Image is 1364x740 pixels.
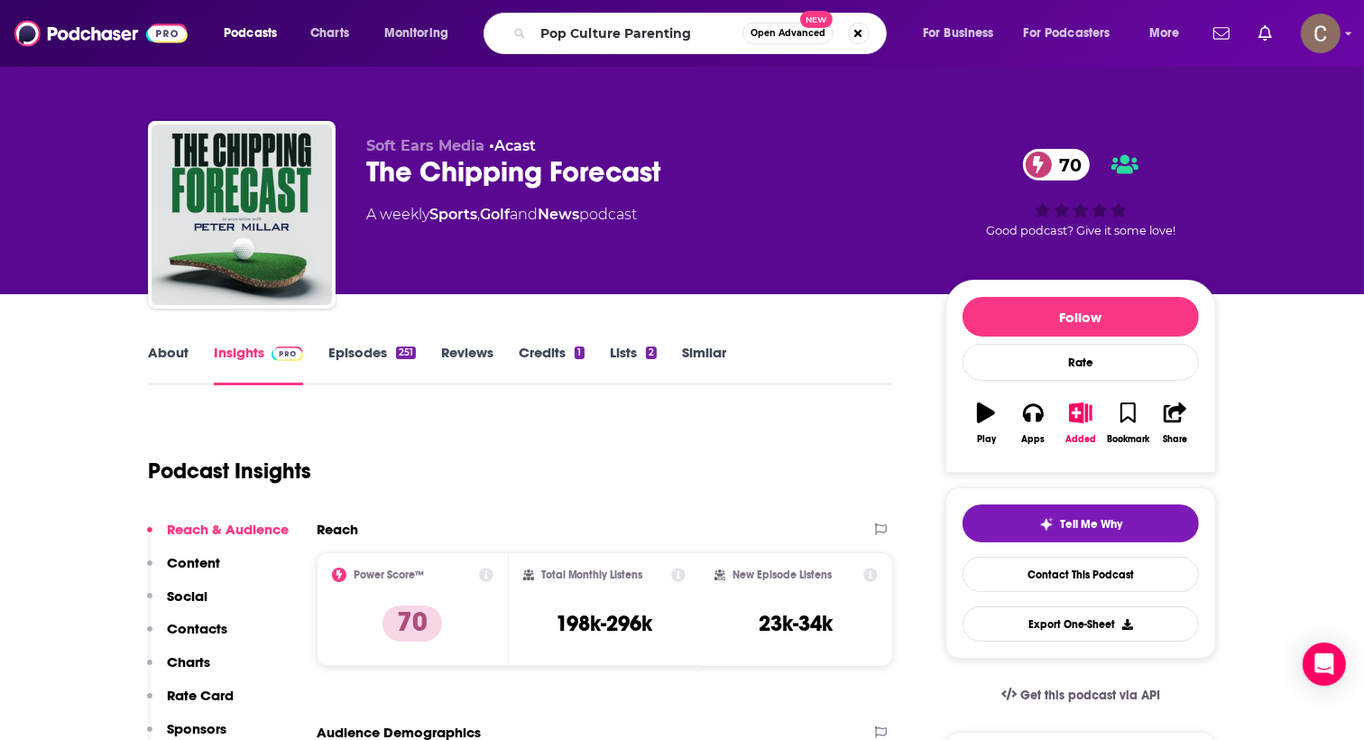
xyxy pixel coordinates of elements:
[494,137,536,154] a: Acast
[211,19,300,48] button: open menu
[751,29,825,38] span: Open Advanced
[963,504,1199,542] button: tell me why sparkleTell Me Why
[272,347,303,361] img: Podchaser Pro
[610,344,657,385] a: Lists2
[480,206,510,223] a: Golf
[1041,149,1091,180] span: 70
[977,434,996,445] div: Play
[1137,19,1203,48] button: open menu
[1012,19,1137,48] button: open menu
[533,19,742,48] input: Search podcasts, credits, & more...
[963,344,1199,381] div: Rate
[167,687,234,704] p: Rate Card
[1104,391,1151,456] button: Bookmark
[1065,434,1096,445] div: Added
[1206,18,1237,49] a: Show notifications dropdown
[986,224,1175,237] span: Good podcast? Give it some love!
[147,687,234,720] button: Rate Card
[923,21,994,46] span: For Business
[429,206,477,223] a: Sports
[1163,434,1187,445] div: Share
[1061,517,1123,532] span: Tell Me Why
[366,137,484,154] span: Soft Ears Media
[328,344,416,385] a: Episodes251
[1301,14,1341,53] img: User Profile
[575,347,584,359] div: 1
[1301,14,1341,53] button: Show profile menu
[14,16,188,51] img: Podchaser - Follow, Share and Rate Podcasts
[1301,14,1341,53] span: Logged in as clay.bolton
[1024,21,1111,46] span: For Podcasters
[945,137,1216,249] div: 70Good podcast? Give it some love!
[760,610,834,637] h3: 23k-34k
[366,204,637,226] div: A weekly podcast
[1020,688,1160,703] span: Get this podcast via API
[556,610,652,637] h3: 198k-296k
[167,521,289,538] p: Reach & Audience
[1009,391,1056,456] button: Apps
[1023,149,1091,180] a: 70
[646,347,657,359] div: 2
[733,569,832,581] h2: New Episode Listens
[1107,434,1149,445] div: Bookmark
[441,344,493,385] a: Reviews
[167,620,227,637] p: Contacts
[510,206,538,223] span: and
[148,344,189,385] a: About
[167,720,226,737] p: Sponsors
[372,19,472,48] button: open menu
[147,587,207,621] button: Social
[1152,391,1199,456] button: Share
[1039,517,1054,532] img: tell me why sparkle
[963,297,1199,337] button: Follow
[489,137,536,154] span: •
[1303,643,1346,686] div: Open Intercom Messenger
[1251,18,1279,49] a: Show notifications dropdown
[541,569,643,581] h2: Total Monthly Listens
[1022,434,1046,445] div: Apps
[384,21,448,46] span: Monitoring
[963,557,1199,592] a: Contact This Podcast
[354,569,424,581] h2: Power Score™
[800,11,833,28] span: New
[148,458,311,485] h1: Podcast Insights
[910,19,1017,48] button: open menu
[1149,21,1180,46] span: More
[477,206,480,223] span: ,
[317,521,358,538] h2: Reach
[167,554,220,571] p: Content
[382,606,442,642] p: 70
[167,653,210,671] p: Charts
[519,344,584,385] a: Credits1
[299,19,360,48] a: Charts
[152,125,332,305] img: The Chipping Forecast
[147,554,220,587] button: Content
[167,587,207,605] p: Social
[214,344,303,385] a: InsightsPodchaser Pro
[310,21,349,46] span: Charts
[147,653,210,687] button: Charts
[742,23,834,44] button: Open AdvancedNew
[396,347,416,359] div: 251
[682,344,726,385] a: Similar
[147,521,289,554] button: Reach & Audience
[538,206,579,223] a: News
[147,620,227,653] button: Contacts
[963,606,1199,642] button: Export One-Sheet
[224,21,277,46] span: Podcasts
[963,391,1009,456] button: Play
[987,673,1175,717] a: Get this podcast via API
[501,13,904,54] div: Search podcasts, credits, & more...
[1057,391,1104,456] button: Added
